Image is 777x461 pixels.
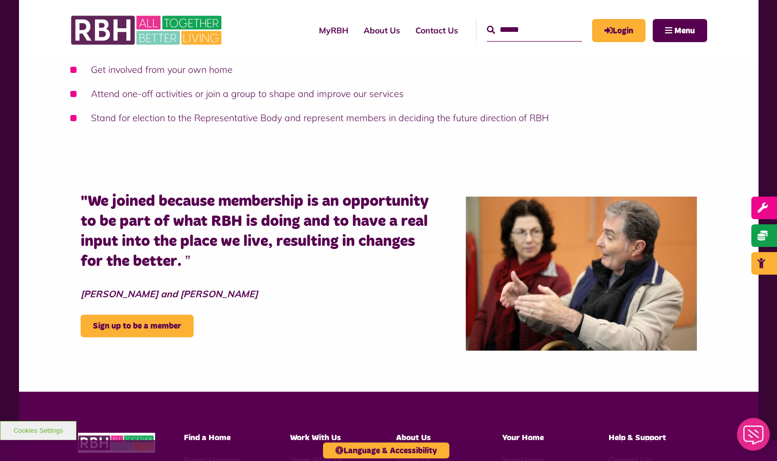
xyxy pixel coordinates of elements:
[70,63,707,76] li: Get involved from your own home
[311,16,356,44] a: MyRBH
[653,19,707,42] button: Navigation
[408,16,466,44] a: Contact Us
[609,434,666,442] span: Help & Support
[502,434,544,442] span: Your Home
[592,19,646,42] a: MyRBH
[290,434,341,442] span: Work With Us
[78,433,155,453] img: RBH
[674,27,695,35] span: Menu
[396,434,431,442] span: About Us
[323,443,449,458] button: Language & Accessibility
[81,288,258,300] strong: [PERSON_NAME] and [PERSON_NAME]
[731,415,777,461] iframe: Netcall Web Assistant for live chat
[487,19,582,41] input: Search
[81,191,697,272] h3: "We joined because membership is an opportunity to be part of what RBH is doing and to have a rea...
[184,434,231,442] span: Find a Home
[456,197,697,351] img: Gary and Hilary
[70,87,707,101] li: Attend one-off activities or join a group to shape and improve our services
[70,10,224,50] img: RBH
[70,111,707,125] li: Stand for election to the Representative Body and represent members in deciding the future direct...
[356,16,408,44] a: About Us
[93,322,181,330] a: Sign up to be a member - open in a new tab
